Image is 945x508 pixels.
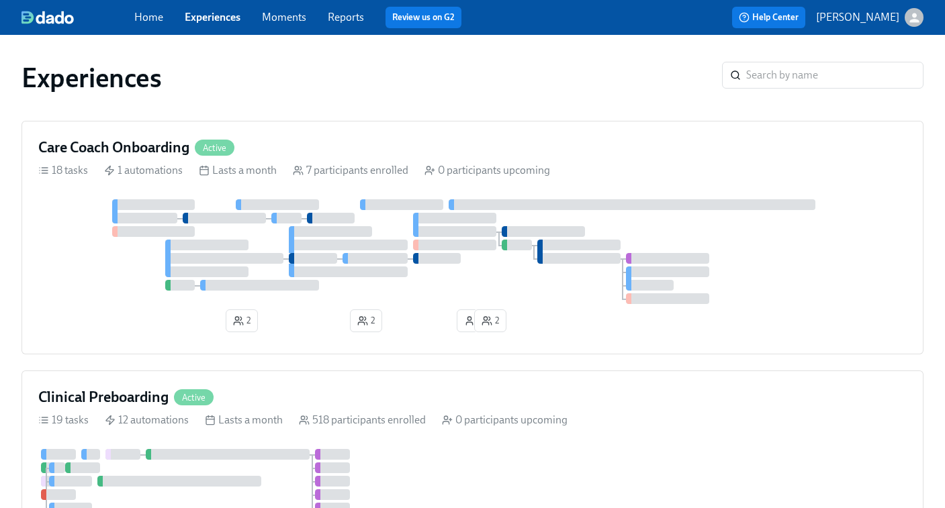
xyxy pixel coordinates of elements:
h4: Clinical Preboarding [38,387,169,407]
div: Lasts a month [199,163,277,178]
button: Review us on G2 [386,7,461,28]
span: Help Center [739,11,799,24]
div: 7 participants enrolled [293,163,408,178]
div: Lasts a month [205,413,283,427]
span: 2 [357,314,375,327]
span: Active [174,393,214,403]
span: Active [195,143,234,153]
div: 19 tasks [38,413,89,427]
h4: Care Coach Onboarding [38,138,189,158]
a: Review us on G2 [392,11,455,24]
a: Experiences [185,11,240,23]
button: 1 [457,309,489,332]
input: Search by name [746,62,924,89]
img: dado [21,11,74,24]
div: 1 automations [104,163,183,178]
h1: Experiences [21,62,162,94]
button: 2 [474,309,506,332]
a: Reports [328,11,364,23]
span: 2 [233,314,251,327]
p: [PERSON_NAME] [816,10,899,25]
div: 12 automations [105,413,189,427]
span: 2 [482,314,499,327]
div: 18 tasks [38,163,88,178]
div: 518 participants enrolled [299,413,426,427]
a: Moments [262,11,306,23]
div: 0 participants upcoming [442,413,568,427]
button: [PERSON_NAME] [816,8,924,27]
a: dado [21,11,134,24]
button: 2 [350,309,382,332]
button: Help Center [732,7,805,28]
div: 0 participants upcoming [424,163,550,178]
a: Home [134,11,163,23]
button: 2 [226,309,258,332]
span: 1 [464,314,482,327]
a: Care Coach OnboardingActive18 tasks 1 automations Lasts a month 7 participants enrolled 0 partici... [21,121,924,354]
